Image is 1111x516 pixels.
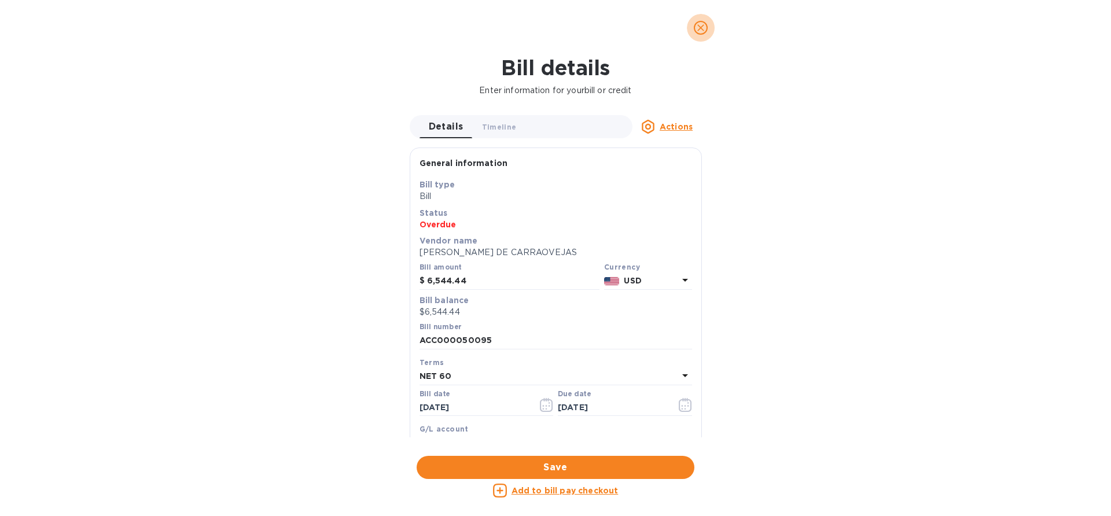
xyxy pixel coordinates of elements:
[420,246,692,259] p: [PERSON_NAME] DE CARRAOVEJAS
[420,219,692,230] p: Overdue
[420,264,461,271] label: Bill amount
[660,122,693,131] u: Actions
[420,390,450,397] label: Bill date
[420,208,448,218] b: Status
[426,460,685,474] span: Save
[420,437,498,449] p: Select G/L account
[558,399,667,417] input: Due date
[420,159,508,168] b: General information
[420,399,529,417] input: Select date
[420,425,469,433] b: G/L account
[604,277,620,285] img: USD
[9,84,1102,97] p: Enter information for your bill or credit
[9,56,1102,80] h1: Bill details
[512,486,619,495] u: Add to bill pay checkout
[420,272,427,290] div: $
[624,276,641,285] b: USD
[420,371,452,381] b: NET 60
[420,296,469,305] b: Bill balance
[420,180,455,189] b: Bill type
[687,14,715,42] button: close
[420,236,478,245] b: Vendor name
[429,119,463,135] span: Details
[558,390,591,397] label: Due date
[420,332,692,349] input: Enter bill number
[604,263,640,271] b: Currency
[420,306,692,318] p: $6,544.44
[420,358,444,367] b: Terms
[427,272,599,290] input: $ Enter bill amount
[420,190,692,202] p: Bill
[482,121,517,133] span: Timeline
[420,323,461,330] label: Bill number
[417,456,694,479] button: Save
